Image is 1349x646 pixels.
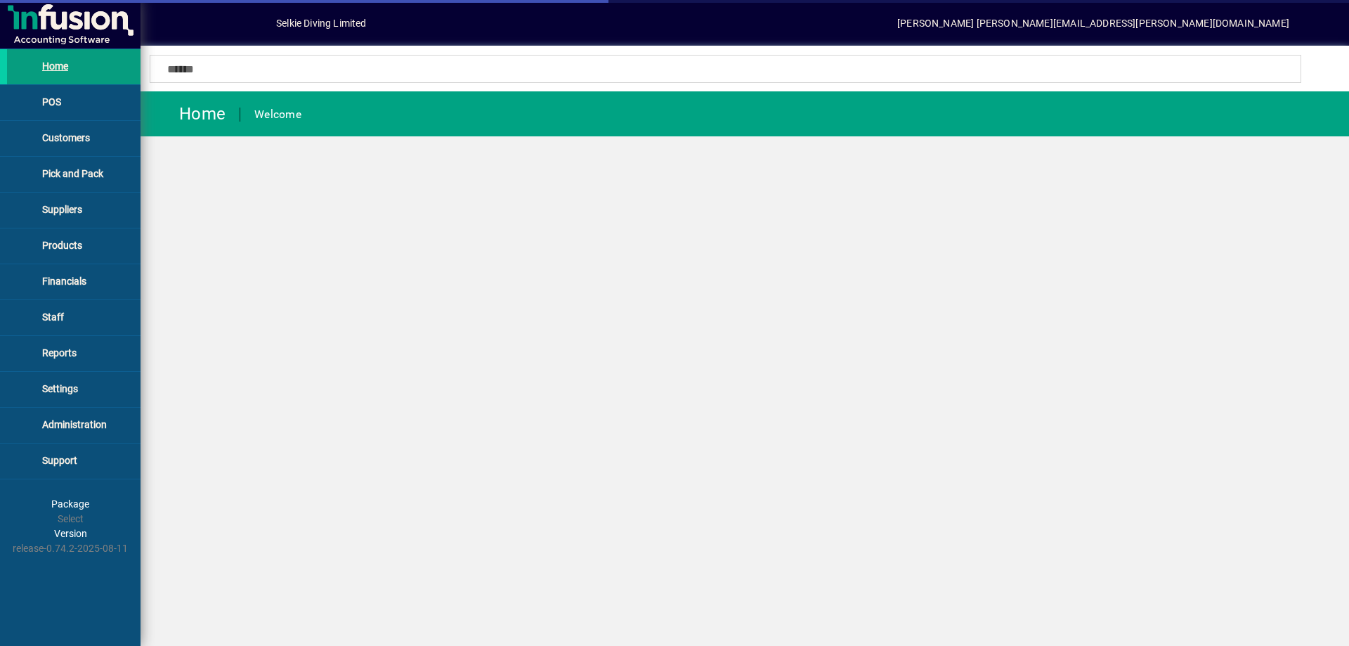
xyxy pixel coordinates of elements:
span: Administration [42,419,107,430]
a: Financials [7,264,141,299]
span: Pick and Pack [42,168,103,179]
span: Products [42,240,82,251]
a: Administration [7,408,141,443]
span: POS [42,96,61,108]
div: Home [151,103,226,125]
div: Selkie Diving Limited [276,12,367,34]
div: [PERSON_NAME] [PERSON_NAME][EMAIL_ADDRESS][PERSON_NAME][DOMAIN_NAME] [897,12,1289,34]
a: Support [7,444,141,479]
a: Pick and Pack [7,157,141,192]
span: Staff [42,311,64,323]
a: Reports [7,336,141,371]
span: Home [42,60,68,72]
a: Settings [7,372,141,407]
span: Reports [42,347,77,358]
button: Add [186,11,231,36]
span: Version [54,528,87,539]
span: Package [51,498,89,510]
span: Financials [42,276,86,287]
span: Settings [42,383,78,394]
div: Welcome [254,103,301,126]
a: POS [7,85,141,120]
span: Customers [42,132,90,143]
a: Staff [7,300,141,335]
a: Suppliers [7,193,141,228]
a: Customers [7,121,141,156]
a: Knowledge Base [1303,3,1331,49]
span: Support [42,455,77,466]
a: Products [7,228,141,264]
button: Profile [231,11,276,36]
span: Suppliers [42,204,82,215]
